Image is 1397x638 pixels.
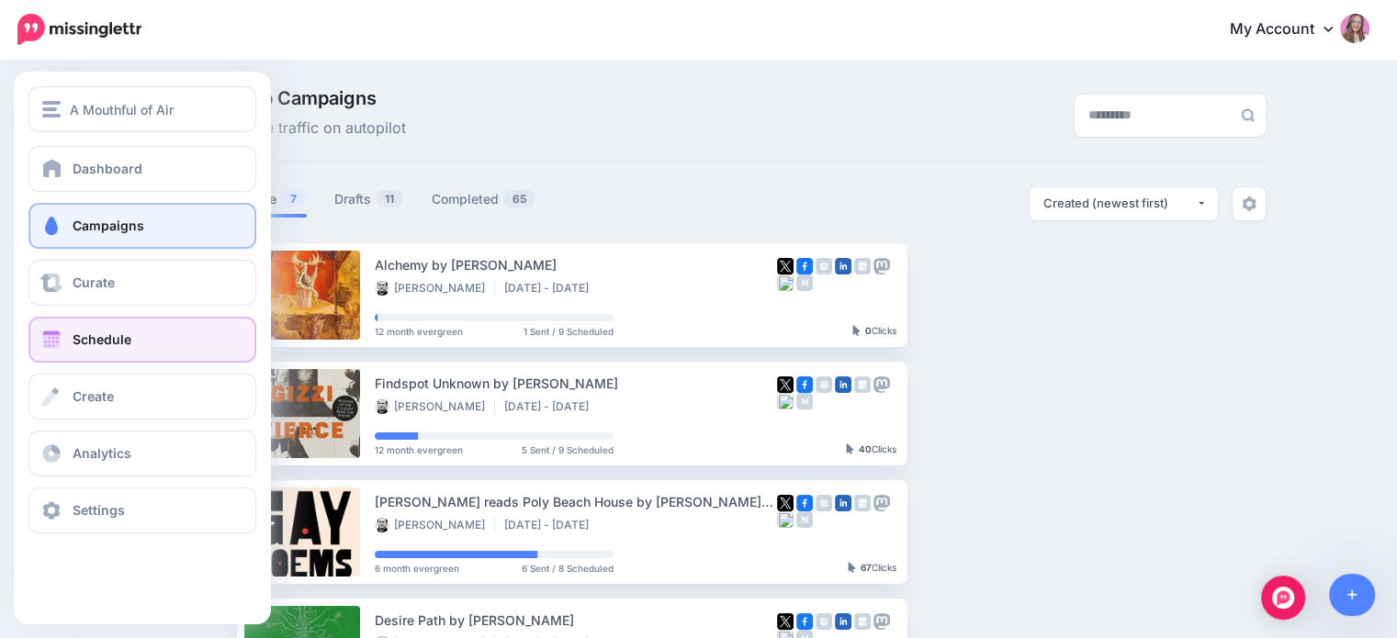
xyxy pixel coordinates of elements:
img: linkedin-square.png [835,258,851,274]
a: Drafts11 [334,188,404,210]
img: google_business-grey-square.png [854,258,871,274]
div: Alchemy by [PERSON_NAME] [375,254,777,275]
a: Settings [28,487,256,533]
img: twitter-square.png [777,613,794,630]
div: Open Intercom Messenger [1261,576,1305,620]
img: facebook-square.png [796,613,813,630]
a: Schedule [28,317,256,363]
img: linkedin-square.png [835,613,851,630]
li: [DATE] - [DATE] [504,399,598,414]
span: 5 Sent / 9 Scheduled [522,445,614,454]
span: Settings [73,502,125,518]
span: 6 Sent / 8 Scheduled [522,564,614,573]
span: 12 month evergreen [375,445,463,454]
img: instagram-grey-square.png [816,495,832,511]
img: facebook-square.png [796,376,813,393]
img: search-grey-6.png [1241,108,1255,122]
div: Desire Path by [PERSON_NAME] [375,610,777,631]
a: Dashboard [28,146,256,192]
a: My Account [1211,7,1369,52]
span: Create [73,388,114,404]
img: mastodon-grey-square.png [873,258,890,274]
span: Curate [73,274,115,290]
img: instagram-grey-square.png [816,613,832,630]
a: Curate [28,260,256,306]
a: Create [28,374,256,420]
img: linkedin-square.png [835,376,851,393]
img: menu.png [42,101,61,118]
span: A Mouthful of Air [70,99,174,120]
li: [PERSON_NAME] [375,399,495,414]
a: Analytics [28,431,256,476]
img: linkedin-square.png [835,495,851,511]
img: twitter-square.png [777,495,794,511]
a: Campaigns [28,203,256,249]
img: facebook-square.png [796,258,813,274]
img: pointer-grey-darker.png [848,562,856,573]
img: facebook-square.png [796,495,813,511]
div: [PERSON_NAME] reads Poly Beach House by [PERSON_NAME] [PERSON_NAME] [375,491,777,512]
div: Clicks [848,563,896,574]
span: 1 Sent / 9 Scheduled [524,327,614,336]
img: pointer-grey-darker.png [846,443,854,454]
div: Findspot Unknown by [PERSON_NAME] [375,373,777,394]
span: 12 month evergreen [375,327,463,336]
span: 11 [376,190,403,207]
button: A Mouthful of Air [28,86,256,132]
span: Drive traffic on autopilot [237,117,406,140]
li: [PERSON_NAME] [375,281,495,296]
img: mastodon-grey-square.png [873,613,890,630]
img: instagram-grey-square.png [816,258,832,274]
button: Created (newest first) [1030,187,1218,220]
img: twitter-square.png [777,376,794,393]
img: mastodon-grey-square.png [873,495,890,511]
span: Dashboard [73,161,142,176]
b: 40 [859,443,872,454]
li: [DATE] - [DATE] [504,281,598,296]
img: mastodon-grey-square.png [873,376,890,393]
img: settings-grey.png [1242,196,1256,211]
img: google_business-grey-square.png [854,613,871,630]
span: Analytics [73,445,131,461]
a: Completed65 [432,188,536,210]
b: 67 [861,562,872,573]
li: [PERSON_NAME] [375,518,495,532]
div: Clicks [846,444,896,455]
span: 65 [503,190,535,207]
img: instagram-grey-square.png [816,376,832,393]
a: Active7 [237,188,307,210]
li: [DATE] - [DATE] [504,518,598,532]
img: Missinglettr [17,14,141,45]
div: Clicks [852,326,896,337]
img: pointer-grey-darker.png [852,325,861,336]
img: medium-grey-square.png [796,511,813,528]
img: google_business-grey-square.png [854,495,871,511]
img: twitter-square.png [777,258,794,274]
b: 0 [865,325,872,336]
span: Campaigns [73,218,144,233]
span: Drip Campaigns [237,89,406,107]
img: medium-grey-square.png [796,274,813,291]
img: medium-grey-square.png [796,393,813,409]
img: google_business-grey-square.png [854,376,871,393]
span: Schedule [73,331,131,347]
span: 6 month evergreen [375,564,459,573]
div: Created (newest first) [1043,195,1196,212]
span: 7 [281,190,306,207]
img: bluesky-grey-square.png [777,511,794,528]
img: bluesky-grey-square.png [777,274,794,291]
img: bluesky-grey-square.png [777,393,794,409]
